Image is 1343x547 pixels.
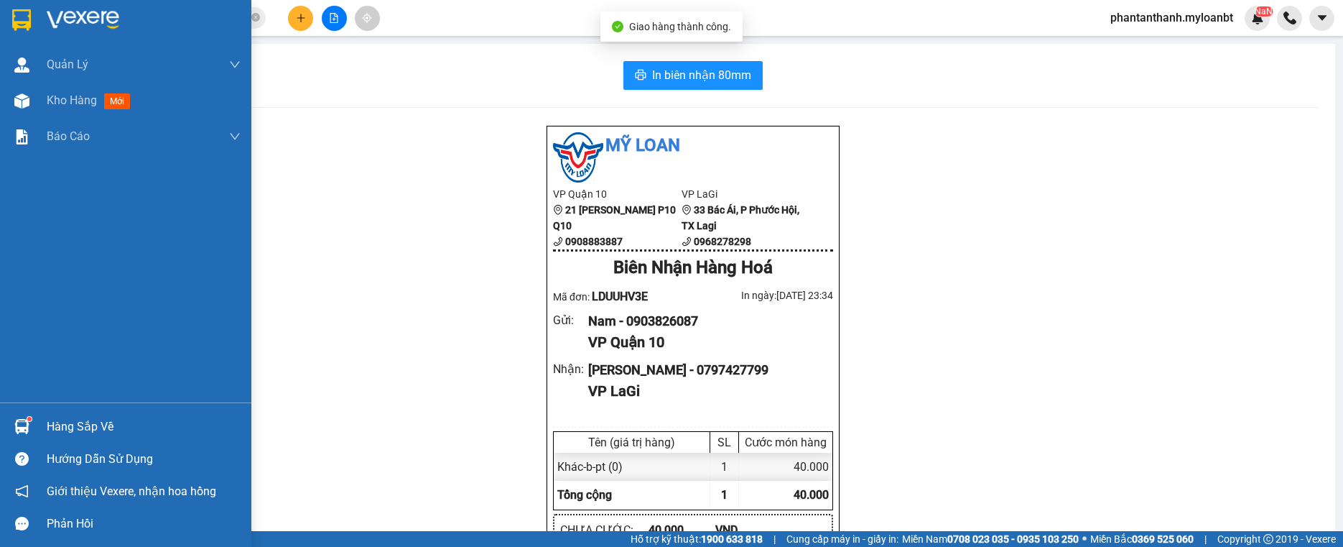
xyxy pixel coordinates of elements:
[652,66,751,84] span: In biên nhận 80mm
[612,21,623,32] span: check-circle
[27,417,32,421] sup: 1
[14,58,29,73] img: warehouse-icon
[14,419,29,434] img: warehouse-icon
[714,436,735,449] div: SL
[743,436,829,449] div: Cước món hàng
[739,453,832,481] div: 40.000
[902,531,1079,547] span: Miền Nam
[635,69,646,83] span: printer
[47,416,241,438] div: Hàng sắp về
[15,484,29,498] span: notification
[99,79,187,106] b: 33 Bác Ái, P Phước Hội, TX Lagi
[7,79,84,122] b: 21 [PERSON_NAME] P10 Q10
[715,521,782,539] div: VND
[1263,534,1273,544] span: copyright
[553,132,603,183] img: logo.jpg
[588,311,822,331] div: Nam - 0903826087
[355,6,380,31] button: aim
[588,331,822,354] div: VP Quận 10
[588,360,822,380] div: [PERSON_NAME] - 0797427799
[553,132,833,160] li: Mỹ Loan
[7,7,208,35] li: Mỹ Loan
[14,129,29,144] img: solution-icon
[553,236,563,247] span: phone
[682,204,799,231] b: 33 Bác Ái, P Phước Hội, TX Lagi
[47,513,241,535] div: Phản hồi
[15,517,29,530] span: message
[104,93,130,109] span: mới
[14,93,29,109] img: warehouse-icon
[7,7,57,58] img: logo.jpg
[1255,6,1273,17] sup: NaN
[1251,12,1264,24] img: icon-new-feature
[560,521,649,539] div: CHƯA CƯỚC :
[557,488,612,502] span: Tổng cộng
[794,488,829,502] span: 40.000
[682,236,692,247] span: phone
[623,61,763,90] button: printerIn biên nhận 80mm
[329,13,339,23] span: file-add
[229,59,241,70] span: down
[553,360,588,378] div: Nhận :
[1316,12,1329,24] span: caret-down
[631,531,763,547] span: Hỗ trợ kỹ thuật:
[682,205,692,215] span: environment
[629,21,731,32] span: Giao hàng thành công.
[1099,9,1245,27] span: phantanthanh.myloanbt
[288,6,313,31] button: plus
[565,236,623,247] b: 0908883887
[649,521,715,539] div: 40.000
[47,482,216,500] span: Giới thiệu Vexere, nhận hoa hồng
[693,288,833,303] div: In ngày: [DATE] 23:34
[251,12,260,25] span: close-circle
[1283,12,1296,24] img: phone-icon
[721,488,728,502] span: 1
[553,186,682,202] li: VP Quận 10
[553,311,588,329] div: Gửi :
[47,55,88,73] span: Quản Lý
[773,531,776,547] span: |
[296,13,306,23] span: plus
[1090,531,1194,547] span: Miền Bắc
[694,236,751,247] b: 0968278298
[15,452,29,466] span: question-circle
[786,531,898,547] span: Cung cấp máy in - giấy in:
[1082,536,1087,542] span: ⚪️
[557,436,706,449] div: Tên (giá trị hàng)
[47,93,97,107] span: Kho hàng
[322,6,347,31] button: file-add
[553,288,693,305] div: Mã đơn:
[12,9,31,31] img: logo-vxr
[588,380,822,403] div: VP LaGi
[553,204,676,231] b: 21 [PERSON_NAME] P10 Q10
[251,13,260,22] span: close-circle
[553,205,563,215] span: environment
[947,533,1079,545] strong: 0708 023 035 - 0935 103 250
[99,61,191,77] li: VP LaGi
[362,13,372,23] span: aim
[710,453,739,481] div: 1
[99,80,109,90] span: environment
[229,131,241,142] span: down
[1132,533,1194,545] strong: 0369 525 060
[47,127,90,145] span: Báo cáo
[553,254,833,282] div: Biên Nhận Hàng Hoá
[7,80,17,90] span: environment
[557,460,623,474] span: Khác - b-pt (0)
[701,533,763,545] strong: 1900 633 818
[1309,6,1334,31] button: caret-down
[1204,531,1207,547] span: |
[47,449,241,470] div: Hướng dẫn sử dụng
[682,186,810,202] li: VP LaGi
[7,61,99,77] li: VP Quận 10
[592,290,648,303] span: LDUUHV3E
